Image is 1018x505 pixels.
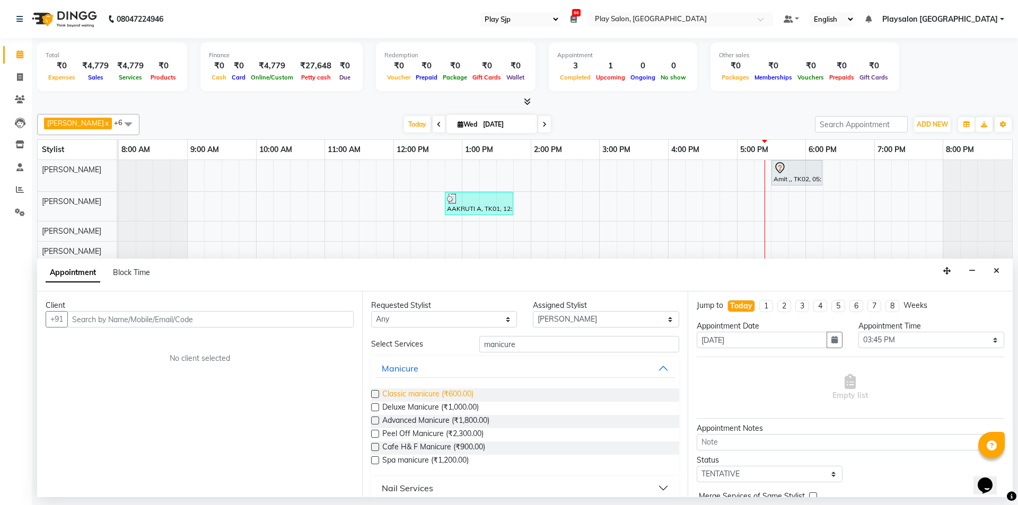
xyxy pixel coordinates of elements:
div: Weeks [903,300,927,311]
iframe: chat widget [973,463,1007,494]
li: 5 [831,300,845,312]
li: 3 [795,300,809,312]
span: No show [658,74,689,81]
div: ₹0 [413,60,440,72]
span: Services [116,74,145,81]
div: Requested Stylist [371,300,517,311]
span: Block Time [113,268,150,277]
a: 8:00 PM [943,142,977,157]
div: Select Services [363,339,471,350]
span: Completed [557,74,593,81]
span: Online/Custom [248,74,296,81]
div: ₹4,779 [248,60,296,72]
button: Close [989,263,1004,279]
img: logo [27,4,100,34]
span: Due [337,74,353,81]
a: 2:00 PM [531,142,565,157]
span: Memberships [752,74,795,81]
span: [PERSON_NAME] [42,197,101,206]
span: Expenses [46,74,78,81]
span: Packages [719,74,752,81]
div: ₹0 [148,60,179,72]
button: Manicure [375,359,674,378]
button: ADD NEW [914,117,951,132]
span: Classic manicure (₹600.00) [382,388,473,402]
span: ADD NEW [917,120,948,128]
span: 66 [572,9,581,16]
a: 1:00 PM [462,142,496,157]
div: ₹4,779 [78,60,113,72]
input: Search by Name/Mobile/Email/Code [67,311,354,327]
div: Manicure [382,362,418,375]
li: 6 [849,300,863,312]
input: 2025-09-03 [480,117,533,132]
li: 7 [867,300,881,312]
div: ₹0 [795,60,827,72]
b: 08047224946 [117,4,163,34]
div: ₹0 [209,60,229,72]
span: Deluxe Manicure (₹1,000.00) [382,402,479,415]
span: Gift Cards [857,74,891,81]
a: 12:00 PM [394,142,432,157]
span: Today [404,116,431,132]
div: Client [46,300,354,311]
button: +91 [46,311,68,327]
span: Prepaid [413,74,440,81]
span: Cafe H& F Manicure (₹900.00) [382,441,485,455]
span: Wed [455,120,480,128]
div: Jump to [697,300,723,311]
div: Redemption [384,51,527,60]
input: Search Appointment [815,116,908,132]
div: Other sales [719,51,891,60]
div: ₹4,779 [113,60,148,72]
a: 8:00 AM [119,142,153,157]
li: 8 [885,300,899,312]
span: Cash [209,74,229,81]
span: Stylist [42,145,64,154]
span: [PERSON_NAME] [42,165,101,174]
div: ₹0 [719,60,752,72]
span: Advanced Manicure (₹1,800.00) [382,415,489,428]
a: 66 [571,14,577,24]
div: Appointment Time [858,321,1004,332]
div: ₹0 [470,60,504,72]
div: Finance [209,51,354,60]
div: ₹0 [440,60,470,72]
div: 3 [557,60,593,72]
div: Today [730,300,752,312]
span: Empty list [832,374,868,401]
span: Package [440,74,470,81]
div: 0 [658,60,689,72]
span: Wallet [504,74,527,81]
div: 1 [593,60,628,72]
div: Nail Services [382,482,433,494]
span: [PERSON_NAME] [42,246,101,256]
a: 10:00 AM [257,142,295,157]
a: 4:00 PM [669,142,702,157]
input: Search by service name [479,336,679,352]
div: 0 [628,60,658,72]
span: Gift Cards [470,74,504,81]
span: [PERSON_NAME] [47,119,104,127]
div: ₹0 [229,60,248,72]
span: [PERSON_NAME] [42,226,101,236]
a: 11:00 AM [325,142,363,157]
div: Appointment Date [697,321,843,332]
div: Appointment Notes [697,423,1004,434]
span: Card [229,74,248,81]
li: 4 [813,300,827,312]
div: Appointment [557,51,689,60]
a: x [104,119,109,127]
div: AAKRUTI A, TK01, 12:45 PM-01:45 PM, Spa pedicure [446,193,512,214]
span: +6 [114,118,130,127]
div: ₹0 [857,60,891,72]
div: No client selected [71,353,328,364]
span: Vouchers [795,74,827,81]
a: 6:00 PM [806,142,839,157]
a: 9:00 AM [188,142,222,157]
div: ₹0 [827,60,857,72]
li: 1 [759,300,773,312]
div: Amit ,, TK02, 05:30 PM-06:15 PM, Blowdry + Shampoo + Conditioner[L'OREAL] Medium [773,162,821,184]
div: ₹0 [336,60,354,72]
span: Upcoming [593,74,628,81]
